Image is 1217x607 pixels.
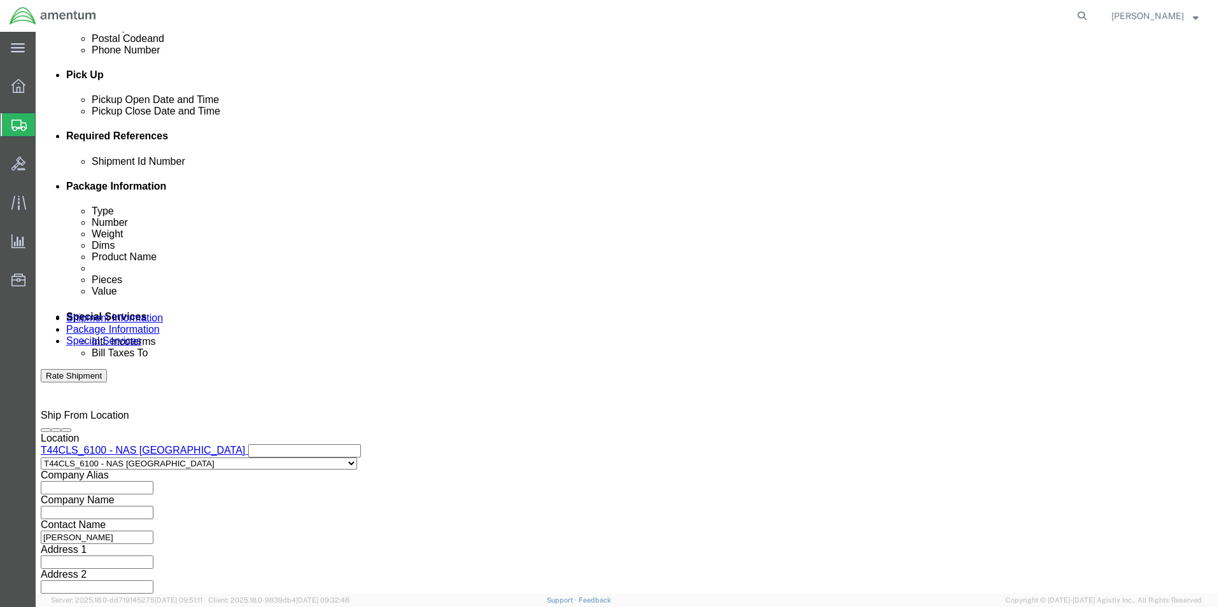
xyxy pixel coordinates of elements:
img: logo [9,6,97,25]
span: Joel Salinas [1111,9,1184,23]
iframe: FS Legacy Container [36,32,1217,594]
a: Support [547,596,579,604]
span: Client: 2025.18.0-9839db4 [208,596,349,604]
span: Server: 2025.18.0-dd719145275 [51,596,202,604]
button: [PERSON_NAME] [1111,8,1199,24]
a: Feedback [579,596,611,604]
span: [DATE] 09:51:11 [155,596,202,604]
span: Copyright © [DATE]-[DATE] Agistix Inc., All Rights Reserved [1006,595,1202,606]
span: [DATE] 09:32:48 [296,596,349,604]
